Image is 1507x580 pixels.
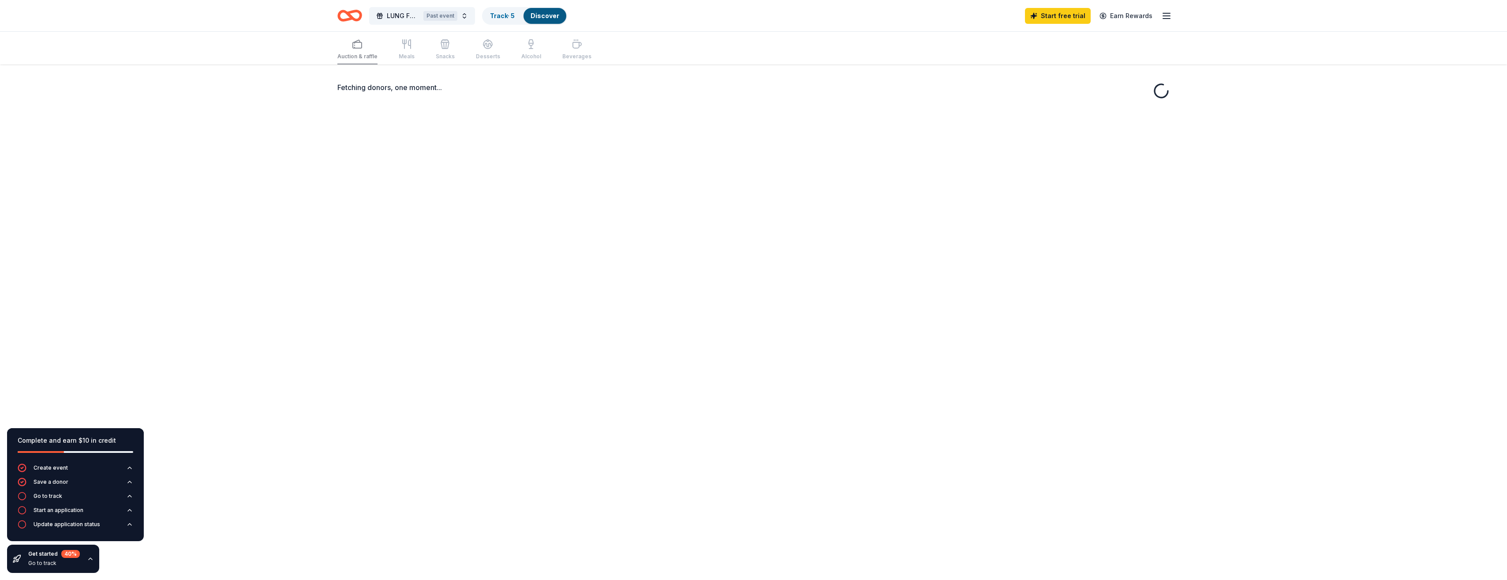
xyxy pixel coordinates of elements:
[61,550,80,558] div: 40 %
[1025,8,1091,24] a: Start free trial
[34,521,100,528] div: Update application status
[423,11,457,21] div: Past event
[18,492,133,506] button: Go to track
[18,520,133,534] button: Update application status
[18,463,133,478] button: Create event
[34,478,68,486] div: Save a donor
[34,507,83,514] div: Start an application
[337,82,1170,93] div: Fetching donors, one moment...
[387,11,420,21] span: LUNG FORCE Gala
[369,7,475,25] button: LUNG FORCE GalaPast event
[34,493,62,500] div: Go to track
[490,12,515,19] a: Track· 5
[1094,8,1158,24] a: Earn Rewards
[482,7,567,25] button: Track· 5Discover
[18,506,133,520] button: Start an application
[18,435,133,446] div: Complete and earn $10 in credit
[34,464,68,471] div: Create event
[28,550,80,558] div: Get started
[531,12,559,19] a: Discover
[28,560,80,567] div: Go to track
[18,478,133,492] button: Save a donor
[337,5,362,26] a: Home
